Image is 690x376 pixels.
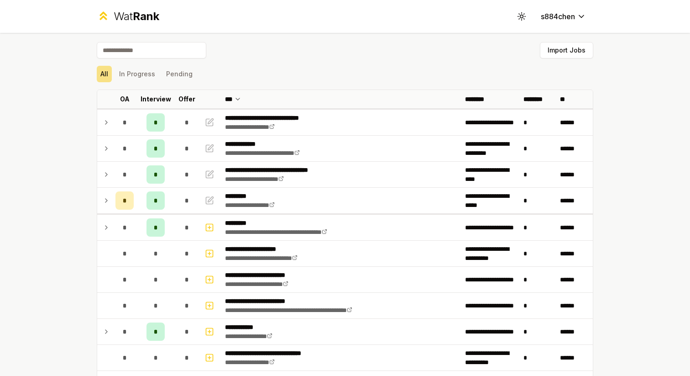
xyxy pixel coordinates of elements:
button: s884chen [533,8,593,25]
p: OA [120,95,130,104]
p: Offer [178,95,195,104]
button: Import Jobs [540,42,593,58]
a: WatRank [97,9,159,24]
span: s884chen [541,11,575,22]
button: In Progress [115,66,159,82]
button: All [97,66,112,82]
button: Pending [162,66,196,82]
p: Interview [141,95,171,104]
div: Wat [114,9,159,24]
span: Rank [133,10,159,23]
